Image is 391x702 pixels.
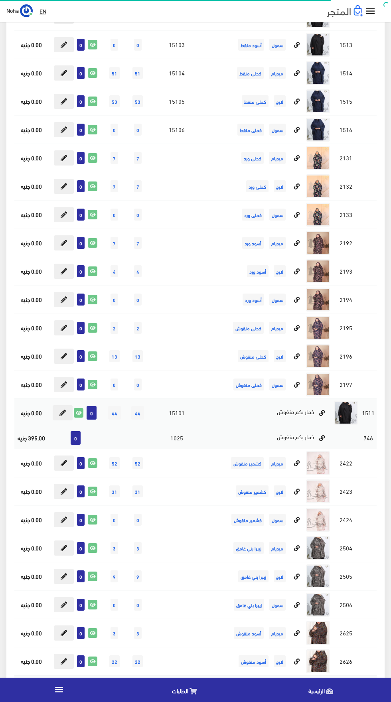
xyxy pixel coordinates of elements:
span: 0 [77,570,85,582]
img: khmar-bkm-mnkosh.jpg [306,479,330,503]
span: 0 [134,294,142,306]
td: 15101 [150,398,204,427]
span: لارج [274,485,286,497]
span: 0 [77,514,85,526]
span: 22 [109,655,120,667]
img: khmar-bkm-mnkosh.jpg [306,649,330,673]
span: 13 [109,350,120,362]
td: 0.00 جنيه [14,172,48,200]
span: 0 [77,67,85,79]
span: 0 [77,599,85,611]
span: 53 [132,95,143,107]
span: كشمير منقوش [236,485,269,497]
u: EN [39,6,46,16]
a: الرئيسية [255,680,391,700]
td: 746 [360,427,377,449]
span: 52 [132,457,143,469]
img: khmar-bkm-mnkosh.jpg [306,174,330,198]
td: 0.00 جنيه [14,59,48,87]
span: 0 [77,209,85,221]
span: أسود منقوش [234,627,264,639]
td: 0.00 جنيه [14,30,48,59]
td: 1515 [332,87,360,115]
span: 0 [134,379,142,390]
span: 53 [109,95,120,107]
td: 0.00 جنيه [14,229,48,257]
span: سمول [269,209,286,221]
span: سمول [269,124,286,136]
img: khmar-bkm-mnkosh.jpg [306,89,330,113]
img: ... [20,4,33,17]
td: 2131 [332,144,360,172]
span: 0 [111,39,118,51]
td: 0.00 جنيه [14,257,48,285]
td: 0.00 جنيه [14,534,48,562]
img: khmar-bkm-mnkosh.jpg [306,373,330,396]
span: كحلى منقوش [238,350,269,362]
span: 0 [134,124,142,136]
td: 0.00 جنيه [14,619,48,647]
span: كحلى منقط [237,67,264,79]
span: 0 [77,379,85,390]
span: زيبرا بني غامق [238,570,269,582]
span: 52 [109,457,120,469]
img: khmar-bkm-mnkosh.jpg [306,451,330,475]
span: 7 [111,237,118,249]
span: 0 [111,514,118,526]
span: 0 [111,379,118,390]
span: 2 [111,322,118,334]
span: 0 [77,542,85,554]
span: 22 [132,655,143,667]
span: أسود ورد [247,265,269,277]
img: khmar-bkm-mnkosh.jpg [306,508,330,532]
span: كحلى ورد [241,152,264,164]
td: 2506 [332,590,360,619]
span: Noha [6,5,19,15]
span: ميديام [269,67,286,79]
i:  [54,684,64,695]
td: 0.00 جنيه [14,562,48,590]
span: سمول [269,599,286,611]
td: 0.00 جنيه [14,505,48,534]
span: 0 [77,265,85,277]
td: 2423 [332,477,360,505]
td: 0.00 جنيه [14,144,48,172]
td: 2193 [332,257,360,285]
span: لارج [274,350,286,362]
img: khmar-bkm-mnkosh.jpg [306,288,330,312]
td: 2626 [332,647,360,675]
span: ميديام [269,457,286,469]
td: 2197 [332,370,360,398]
td: 0.00 جنيه [14,449,48,477]
td: 2625 [332,619,360,647]
span: 0 [77,152,85,164]
img: khmar-bkm-mnkosh.jpg [306,564,330,588]
td: 395.00 جنيه [14,427,48,449]
span: 51 [109,67,120,79]
td: خمار بكم منقوش [204,427,332,449]
span: سمول [269,379,286,390]
span: 9 [134,570,142,582]
span: كحلى منقوش [233,379,264,390]
span: الطلبات [172,686,188,696]
td: 2424 [332,505,360,534]
td: 2192 [332,229,360,257]
span: كحلى ورد [246,180,269,192]
span: 4 [111,265,118,277]
span: كحلى منقط [242,95,269,107]
span: 7 [134,237,142,249]
span: لارج [274,265,286,277]
span: 3 [111,627,118,639]
span: 31 [109,485,120,497]
td: 0.00 جنيه [14,477,48,505]
td: 0.00 جنيه [14,200,48,229]
img: khmar-bkm-mnkosh.jpg [306,203,330,227]
td: 0.00 جنيه [14,590,48,619]
img: khmar-bkm-mnkosh.jpg [306,231,330,255]
span: كحلى منقوش [233,322,264,334]
span: 0 [77,180,85,192]
td: 0.00 جنيه [14,342,48,370]
span: ميديام [269,322,286,334]
img: khmar-bkm-mnkosh.jpg [306,536,330,560]
span: لارج [274,95,286,107]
